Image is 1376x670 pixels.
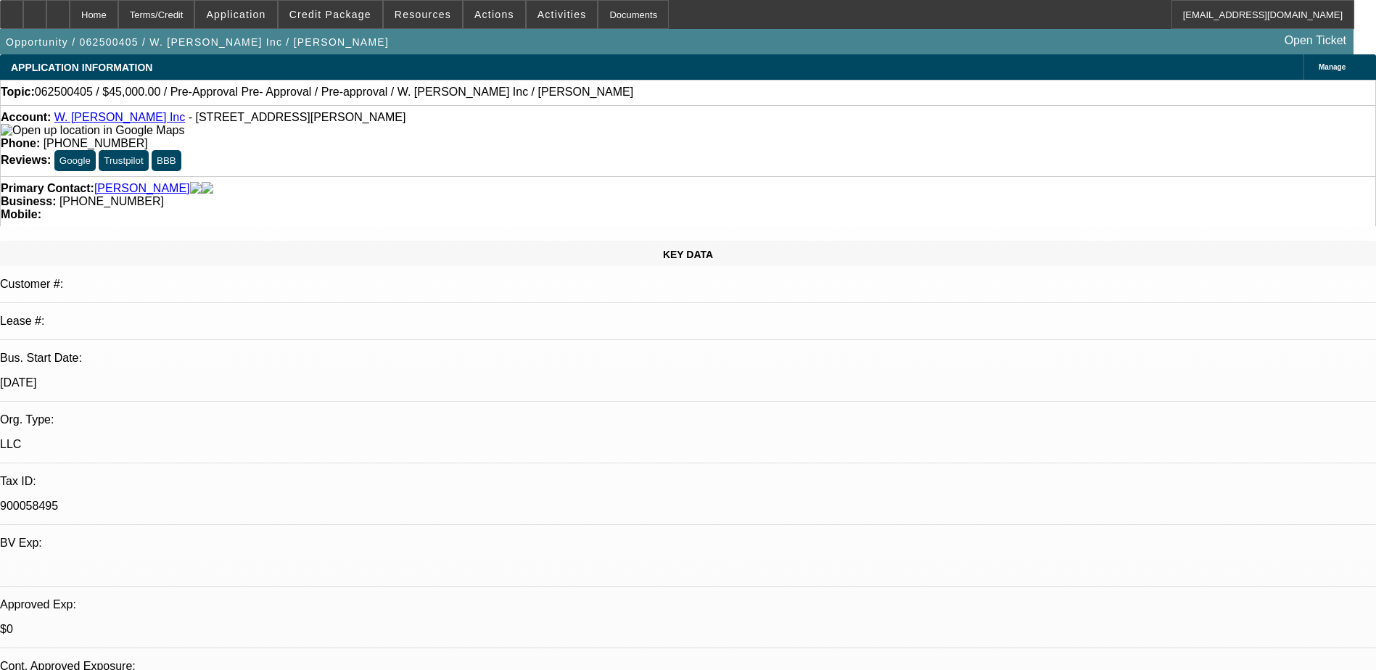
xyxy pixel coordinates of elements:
[190,182,202,195] img: facebook-icon.png
[1,124,184,137] img: Open up location in Google Maps
[1,154,51,166] strong: Reviews:
[54,150,96,171] button: Google
[11,62,152,73] span: APPLICATION INFORMATION
[54,111,185,123] a: W. [PERSON_NAME] Inc
[1,195,56,207] strong: Business:
[279,1,382,28] button: Credit Package
[1,208,41,220] strong: Mobile:
[195,1,276,28] button: Application
[35,86,633,99] span: 062500405 / $45,000.00 / Pre-Approval Pre- Approval / Pre-approval / W. [PERSON_NAME] Inc / [PERS...
[474,9,514,20] span: Actions
[537,9,587,20] span: Activities
[152,150,181,171] button: BBB
[527,1,598,28] button: Activities
[94,182,190,195] a: [PERSON_NAME]
[99,150,148,171] button: Trustpilot
[663,249,713,260] span: KEY DATA
[59,195,164,207] span: [PHONE_NUMBER]
[464,1,525,28] button: Actions
[1279,28,1352,53] a: Open Ticket
[1,124,184,136] a: View Google Maps
[44,137,148,149] span: [PHONE_NUMBER]
[395,9,451,20] span: Resources
[1,182,94,195] strong: Primary Contact:
[202,182,213,195] img: linkedin-icon.png
[206,9,265,20] span: Application
[1319,63,1346,71] span: Manage
[6,36,389,48] span: Opportunity / 062500405 / W. [PERSON_NAME] Inc / [PERSON_NAME]
[189,111,406,123] span: - [STREET_ADDRESS][PERSON_NAME]
[1,86,35,99] strong: Topic:
[384,1,462,28] button: Resources
[289,9,371,20] span: Credit Package
[1,111,51,123] strong: Account:
[1,137,40,149] strong: Phone:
